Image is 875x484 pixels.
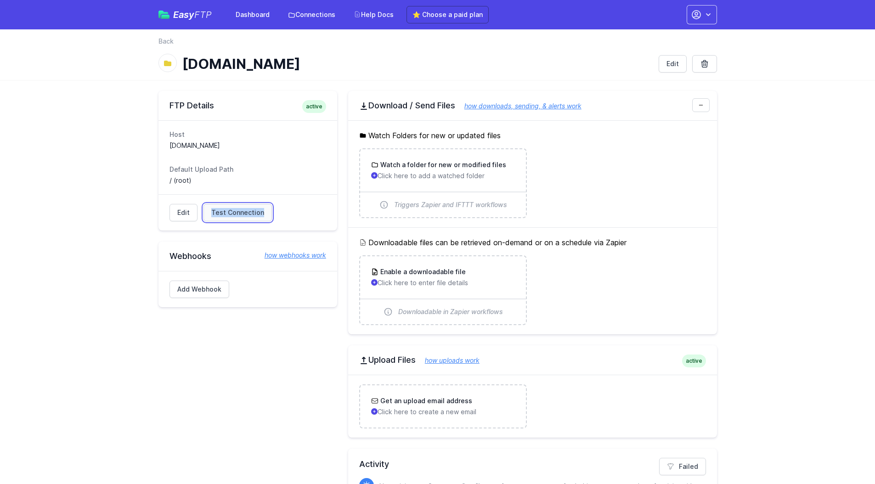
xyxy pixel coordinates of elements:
dt: Host [169,130,326,139]
dt: Default Upload Path [169,165,326,174]
span: FTP [194,9,212,20]
nav: Breadcrumb [158,37,717,51]
a: how uploads work [416,356,480,364]
dd: / (root) [169,176,326,185]
h3: Enable a downloadable file [378,267,466,276]
a: Add Webhook [169,281,229,298]
p: Click here to add a watched folder [371,171,515,180]
a: how downloads, sending, & alerts work [455,102,581,110]
a: Edit [659,55,687,73]
a: Enable a downloadable file Click here to enter file details Downloadable in Zapier workflows [360,256,526,324]
span: active [302,100,326,113]
span: Downloadable in Zapier workflows [398,307,503,316]
p: Click here to create a new email [371,407,515,416]
a: Get an upload email address Click here to create a new email [360,385,526,428]
a: Edit [169,204,198,221]
h2: Activity [359,458,706,471]
a: Failed [659,458,706,475]
a: Connections [282,6,341,23]
h3: Get an upload email address [378,396,472,405]
img: easyftp_logo.png [158,11,169,19]
h2: FTP Details [169,100,326,111]
a: Watch a folder for new or modified files Click here to add a watched folder Triggers Zapier and I... [360,149,526,217]
a: Help Docs [348,6,399,23]
a: ⭐ Choose a paid plan [406,6,489,23]
a: Dashboard [230,6,275,23]
h2: Download / Send Files [359,100,706,111]
h5: Downloadable files can be retrieved on-demand or on a schedule via Zapier [359,237,706,248]
span: Triggers Zapier and IFTTT workflows [394,200,507,209]
a: Test Connection [203,204,272,221]
span: Test Connection [211,208,264,217]
h2: Upload Files [359,355,706,366]
dd: [DOMAIN_NAME] [169,141,326,150]
h5: Watch Folders for new or updated files [359,130,706,141]
a: EasyFTP [158,10,212,19]
h2: Webhooks [169,251,326,262]
h3: Watch a folder for new or modified files [378,160,506,169]
iframe: Drift Widget Chat Controller [829,438,864,473]
span: active [682,355,706,367]
a: Back [158,37,174,46]
h1: [DOMAIN_NAME] [182,56,651,72]
a: how webhooks work [255,251,326,260]
span: Easy [173,10,212,19]
p: Click here to enter file details [371,278,515,287]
